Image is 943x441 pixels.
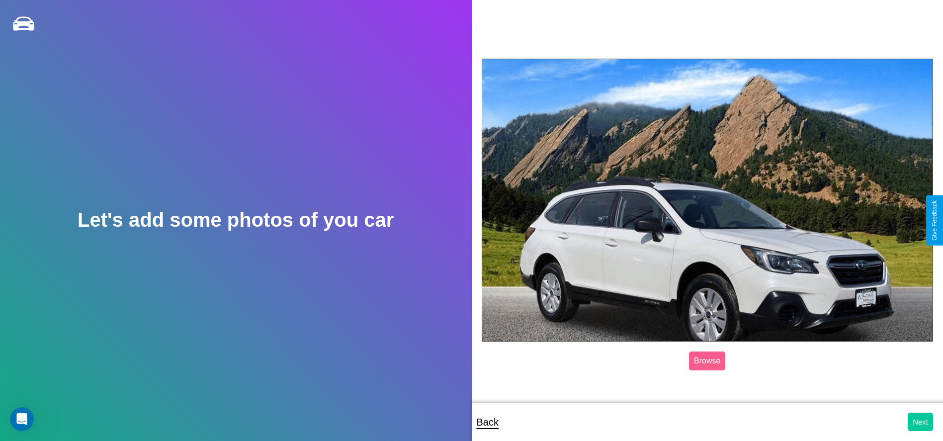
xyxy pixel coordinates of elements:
p: Back [477,413,499,431]
img: posted [482,59,934,342]
iframe: Intercom live chat [10,407,34,431]
label: Browse [689,352,725,370]
h2: Let's add some photos of you car [78,209,394,231]
div: Give Feedback [931,200,938,241]
button: Next [908,413,933,431]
